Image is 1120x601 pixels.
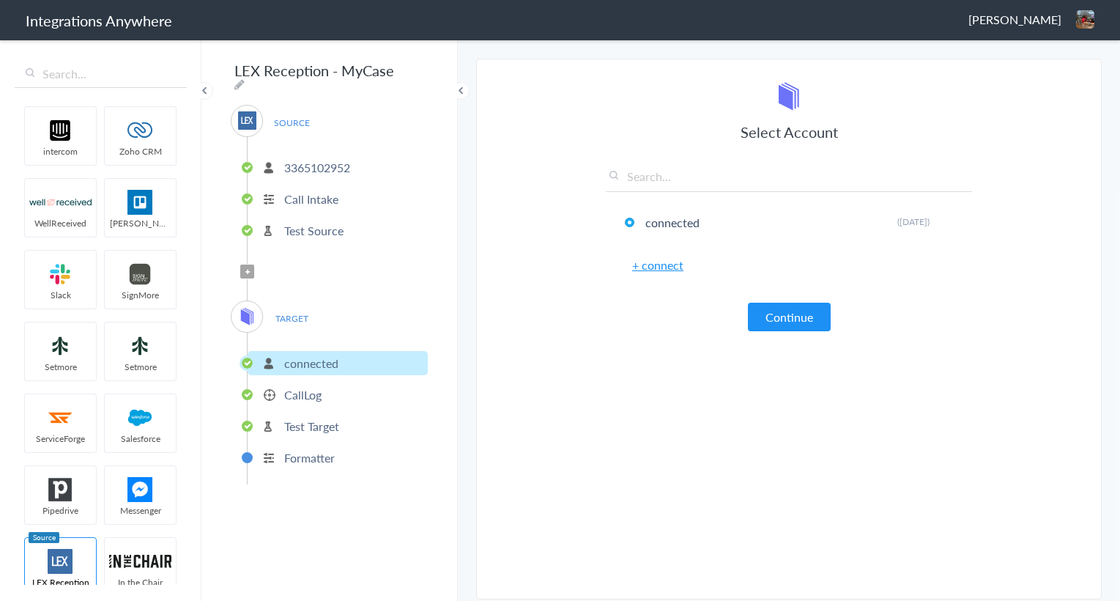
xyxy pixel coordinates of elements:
[29,333,92,358] img: setmoreNew.jpg
[105,361,176,373] span: Setmore
[897,215,930,228] span: ([DATE])
[105,432,176,445] span: Salesforce
[109,549,171,574] img: inch-logo.svg
[284,159,350,176] p: 3365102952
[26,10,172,31] h1: Integrations Anywhere
[15,60,187,88] input: Search...
[25,217,96,229] span: WellReceived
[105,145,176,158] span: Zoho CRM
[109,333,171,358] img: setmoreNew.jpg
[109,477,171,502] img: FBM.png
[105,504,176,517] span: Messenger
[284,222,344,239] p: Test Source
[1076,10,1094,29] img: aw-image-406.jpeg
[284,355,338,372] p: connected
[29,118,92,143] img: intercom-logo.svg
[968,11,1061,28] span: [PERSON_NAME]
[105,289,176,301] span: SignMore
[606,168,972,192] input: Search...
[284,191,338,207] p: Call Intake
[29,190,92,215] img: wr-logo.svg
[105,217,176,229] span: [PERSON_NAME]
[29,549,92,574] img: lex-app-logo.svg
[109,405,171,430] img: salesforce-logo.svg
[264,309,319,328] span: TARGET
[29,477,92,502] img: pipedrive.png
[25,361,96,373] span: Setmore
[774,81,804,111] img: mycase-logo-new.svg
[25,576,96,589] span: LEX Reception
[25,432,96,445] span: ServiceForge
[29,262,92,287] img: slack-logo.svg
[238,307,256,325] img: mycase-logo-new.svg
[29,405,92,430] img: serviceforge-icon.png
[284,418,339,435] p: Test Target
[632,257,683,273] a: + connect
[748,303,831,331] button: Continue
[109,262,171,287] img: signmore-logo.png
[284,386,322,403] p: CallLog
[606,122,972,142] h3: Select Account
[284,449,335,466] p: Formatter
[25,504,96,517] span: Pipedrive
[25,289,96,301] span: Slack
[25,145,96,158] span: intercom
[109,118,171,143] img: zoho-logo.svg
[238,111,256,130] img: lex-app-logo.svg
[264,113,319,133] span: SOURCE
[105,576,176,589] span: In the Chair
[109,190,171,215] img: trello.png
